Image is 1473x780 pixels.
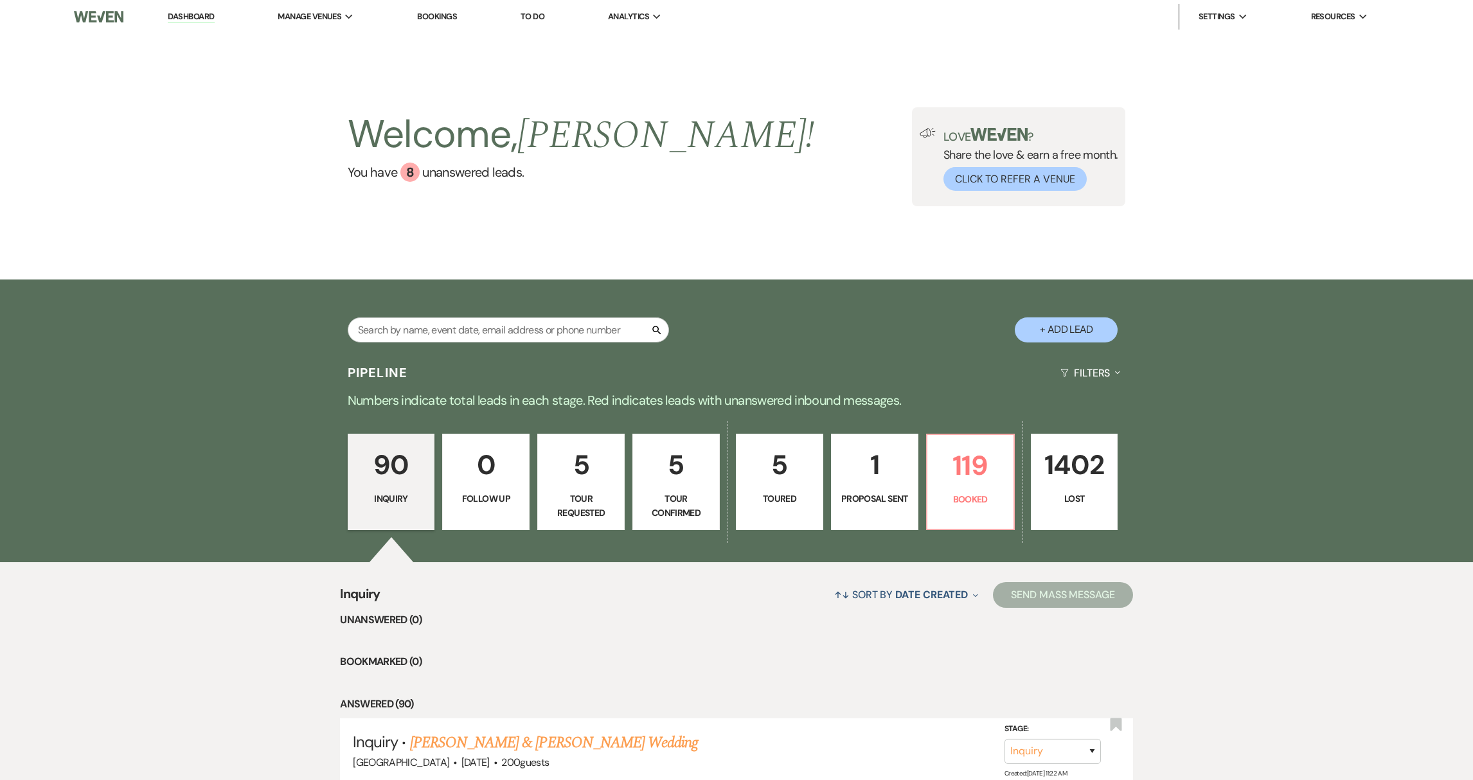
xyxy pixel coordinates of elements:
h3: Pipeline [348,364,408,382]
img: weven-logo-green.svg [970,128,1028,141]
a: 0Follow Up [442,434,530,530]
li: Unanswered (0) [340,612,1133,628]
span: [DATE] [461,756,490,769]
p: 5 [546,443,616,486]
p: 5 [744,443,815,486]
img: loud-speaker-illustration.svg [920,128,936,138]
a: 119Booked [926,434,1015,530]
a: To Do [521,11,544,22]
span: ↑↓ [834,588,850,601]
p: Follow Up [451,492,521,506]
p: Lost [1039,492,1110,506]
p: 1402 [1039,443,1110,486]
li: Bookmarked (0) [340,653,1133,670]
p: 119 [935,444,1006,487]
p: Inquiry [356,492,427,506]
li: Answered (90) [340,696,1133,713]
p: Numbers indicate total leads in each stage. Red indicates leads with unanswered inbound messages. [274,390,1199,411]
p: Booked [935,492,1006,506]
a: 5Tour Requested [537,434,625,530]
span: Created: [DATE] 11:22 AM [1004,768,1067,777]
a: You have 8 unanswered leads. [348,163,815,182]
span: Inquiry [353,732,398,752]
span: Inquiry [340,584,380,612]
a: Dashboard [168,11,214,23]
p: Tour Requested [546,492,616,520]
p: 1 [839,443,910,486]
button: Click to Refer a Venue [943,167,1087,191]
span: Resources [1311,10,1355,23]
img: Weven Logo [74,3,123,30]
a: 5Toured [736,434,823,530]
a: 90Inquiry [348,434,435,530]
button: Sort By Date Created [829,578,983,612]
a: 5Tour Confirmed [632,434,720,530]
h2: Welcome, [348,107,815,163]
a: Bookings [417,11,457,22]
span: Settings [1199,10,1235,23]
p: 90 [356,443,427,486]
span: [GEOGRAPHIC_DATA] [353,756,449,769]
div: 8 [400,163,420,182]
p: 0 [451,443,521,486]
button: + Add Lead [1015,317,1118,342]
span: [PERSON_NAME] ! [517,106,814,165]
span: Analytics [608,10,649,23]
span: 200 guests [501,756,549,769]
p: Proposal Sent [839,492,910,506]
a: 1402Lost [1031,434,1118,530]
input: Search by name, event date, email address or phone number [348,317,669,342]
button: Send Mass Message [993,582,1133,608]
a: 1Proposal Sent [831,434,918,530]
p: Toured [744,492,815,506]
p: Love ? [943,128,1118,143]
p: 5 [641,443,711,486]
span: Manage Venues [278,10,341,23]
p: Tour Confirmed [641,492,711,520]
label: Stage: [1004,722,1101,736]
a: [PERSON_NAME] & [PERSON_NAME] Wedding [410,731,698,754]
button: Filters [1055,356,1125,390]
span: Date Created [895,588,968,601]
div: Share the love & earn a free month. [936,128,1118,191]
